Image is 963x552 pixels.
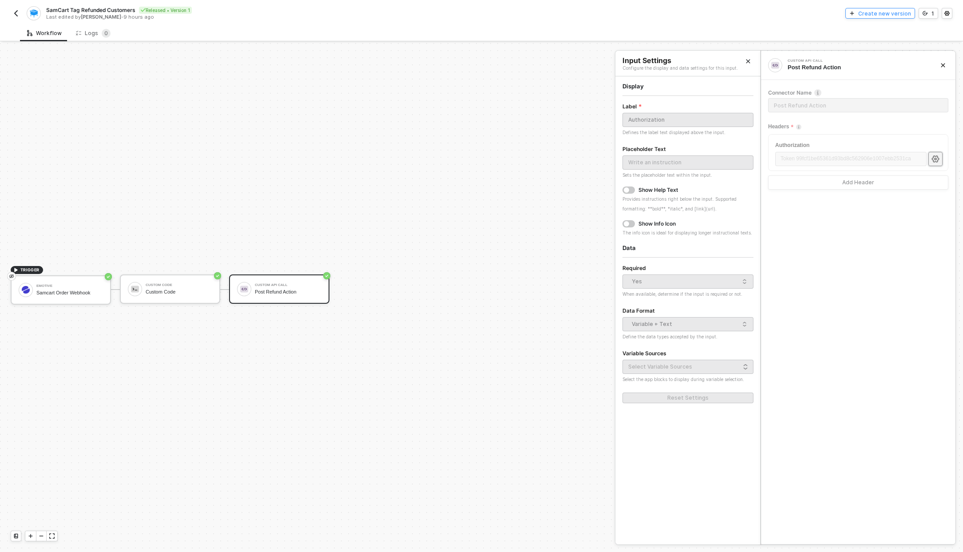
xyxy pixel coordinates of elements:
div: Display [622,83,753,90]
span: icon-close [940,63,946,68]
span: icon-play [849,11,855,16]
img: icon-info [796,124,801,130]
div: Logs [76,29,111,38]
div: Data [622,244,753,252]
span: Provides instructions right below the input. Supported formatting: **bold**, *italic*, and [link]... [622,196,737,211]
button: back [11,8,21,19]
input: Write an instruction [622,155,753,170]
span: icon-settings [931,155,939,163]
div: Last edited by - 9 hours ago [46,14,481,20]
span: icon-versioning [923,11,928,16]
div: Workflow [27,30,62,37]
label: Connector Name [768,89,948,96]
span: Defines the label text displayed above the input. [622,130,725,135]
label: Label [622,102,642,111]
div: Released • Version 1 [139,7,192,14]
span: Configure the display and data settings for this input. [622,65,740,71]
label: Variable Sources [622,349,672,358]
button: 1 [919,8,938,19]
span: When available, determine if the input is required or not. [622,291,742,297]
div: Custom API Call [788,59,921,63]
div: Add Header [842,179,874,186]
label: Data Format [622,306,661,315]
span: Define the data types accepted by the input. [622,334,717,339]
span: icon-expand [49,533,55,539]
span: Headers [768,121,793,132]
img: integration-icon [30,9,37,17]
button: Add Header [768,175,948,190]
span: icon-play [28,533,33,539]
label: Placeholder Text [622,145,672,154]
span: icon-minus [39,533,44,539]
div: Create new version [858,10,911,17]
sup: 0 [102,29,111,38]
span: The info icon is ideal for displaying longer instructional texts. [622,230,752,235]
img: integration-icon [771,61,779,69]
span: Select the app blocks to display during variable selection. [622,377,744,382]
label: Required [622,264,652,273]
div: 1 [931,10,934,17]
button: Close [743,56,753,67]
div: Variable + Text [632,318,740,331]
div: Show Help Text [638,187,678,194]
span: Sets the placeholder text within the input. [622,172,712,178]
span: icon-settings [944,11,950,16]
div: Show Info Icon [638,220,676,227]
span: SamCart Tag Refunded Customers [46,6,135,14]
img: icon-info [814,89,821,96]
span: [PERSON_NAME] [81,14,121,20]
div: Post Refund Action [788,64,926,71]
img: back [12,10,20,17]
div: Yes [632,275,740,288]
span: Input Settings [622,56,671,65]
button: Create new version [845,8,915,19]
button: Reset Settings [622,393,753,403]
input: Enter description [768,98,948,112]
